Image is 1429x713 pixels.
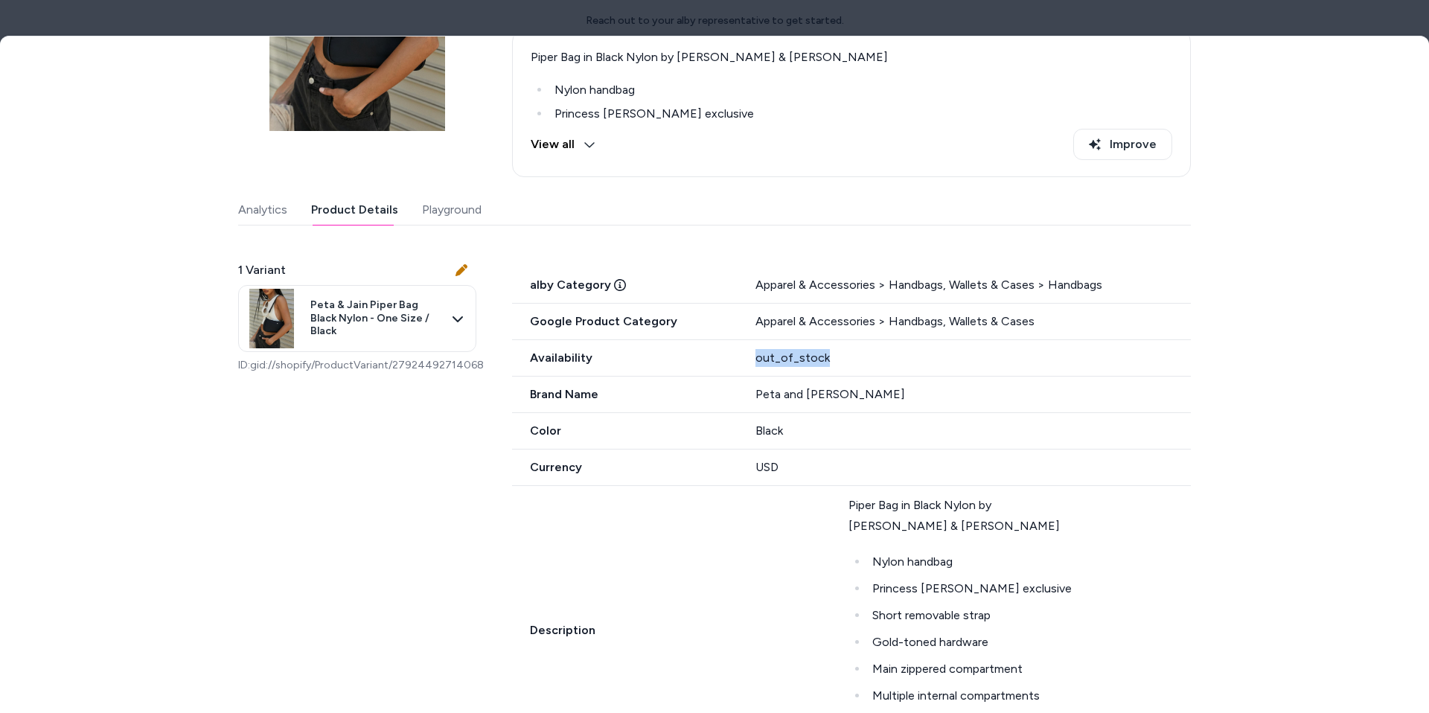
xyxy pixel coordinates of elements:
span: Peta & Jain Piper Bag Black Nylon - One Size / Black [310,298,443,338]
li: Princess [PERSON_NAME] exclusive [868,578,1087,599]
div: Black [755,422,1206,440]
li: Nylon handbag [550,81,1172,99]
li: Princess [PERSON_NAME] exclusive [550,105,1172,123]
button: Improve [1073,129,1172,160]
span: 1 Variant [238,261,286,279]
span: Google Product Category [512,313,738,330]
span: alby Category [512,276,738,294]
button: Product Details [311,195,398,225]
li: Multiple internal compartments [868,685,1087,706]
button: Playground [422,195,482,225]
div: Piper Bag in Black Nylon by [PERSON_NAME] & [PERSON_NAME] [531,48,1172,66]
span: Availability [512,349,738,367]
span: Description [512,621,744,639]
div: out_of_stock [755,349,1206,367]
li: Nylon handbag [868,551,1087,572]
div: USD [755,458,1206,476]
button: View all [531,129,595,160]
div: Piper Bag in Black Nylon by [PERSON_NAME] & [PERSON_NAME] [848,495,1087,537]
button: Analytics [238,195,287,225]
button: Peta & Jain Piper Bag Black Nylon - One Size / Black [238,285,476,352]
img: PETA_JAINPIPERBAGBLACKNYLON.jpg [242,289,301,348]
div: Apparel & Accessories > Handbags, Wallets & Cases > Handbags [755,276,1206,294]
div: Peta and [PERSON_NAME] [755,386,1206,403]
span: Currency [512,458,738,476]
li: Main zippered compartment [868,659,1087,680]
span: Brand Name [512,386,738,403]
span: Color [512,422,738,440]
li: Gold-toned hardware [868,632,1087,653]
p: ID: gid://shopify/ProductVariant/27924492714068 [238,358,476,373]
div: Apparel & Accessories > Handbags, Wallets & Cases [755,313,1206,330]
li: Short removable strap [868,605,1087,626]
